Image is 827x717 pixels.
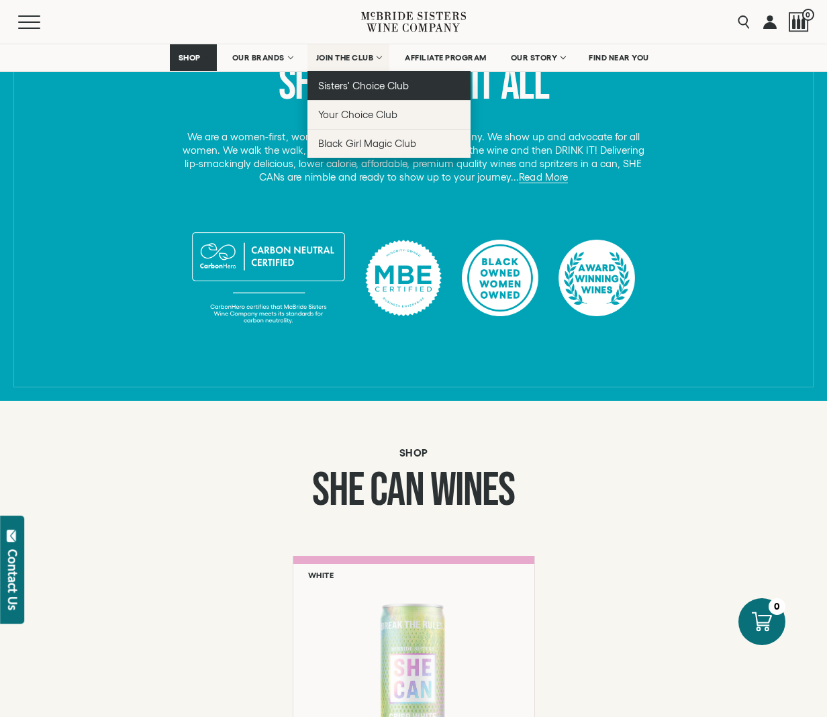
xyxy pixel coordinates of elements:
[471,56,494,113] span: it
[308,571,334,579] h6: White
[430,463,515,519] span: wines
[519,171,567,183] a: Read More
[370,463,424,519] span: can
[177,130,650,184] p: We are a women-first, women-owned and women led company. We show up and advocate for all women. W...
[170,44,217,71] a: SHOP
[18,15,66,29] button: Mobile Menu Trigger
[405,53,487,62] span: AFFILIATE PROGRAM
[6,549,19,610] div: Contact Us
[279,56,330,113] span: she
[312,463,363,519] span: she
[307,44,390,71] a: JOIN THE CLUB
[501,56,549,113] span: all
[802,9,814,21] span: 0
[502,44,574,71] a: OUR STORY
[307,71,471,100] a: Sisters' Choice Club
[224,44,301,71] a: OUR BRANDS
[511,53,558,62] span: OUR STORY
[769,598,785,615] div: 0
[318,80,409,91] span: Sisters' Choice Club
[580,44,658,71] a: FIND NEAR YOU
[307,129,471,158] a: Black Girl Magic Club
[179,53,201,62] span: SHOP
[396,44,495,71] a: AFFILIATE PROGRAM
[318,138,416,149] span: Black Girl Magic Club
[307,100,471,129] a: Your Choice Club
[316,53,374,62] span: JOIN THE CLUB
[589,53,649,62] span: FIND NEAR YOU
[318,109,397,120] span: Your Choice Club
[232,53,285,62] span: OUR BRANDS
